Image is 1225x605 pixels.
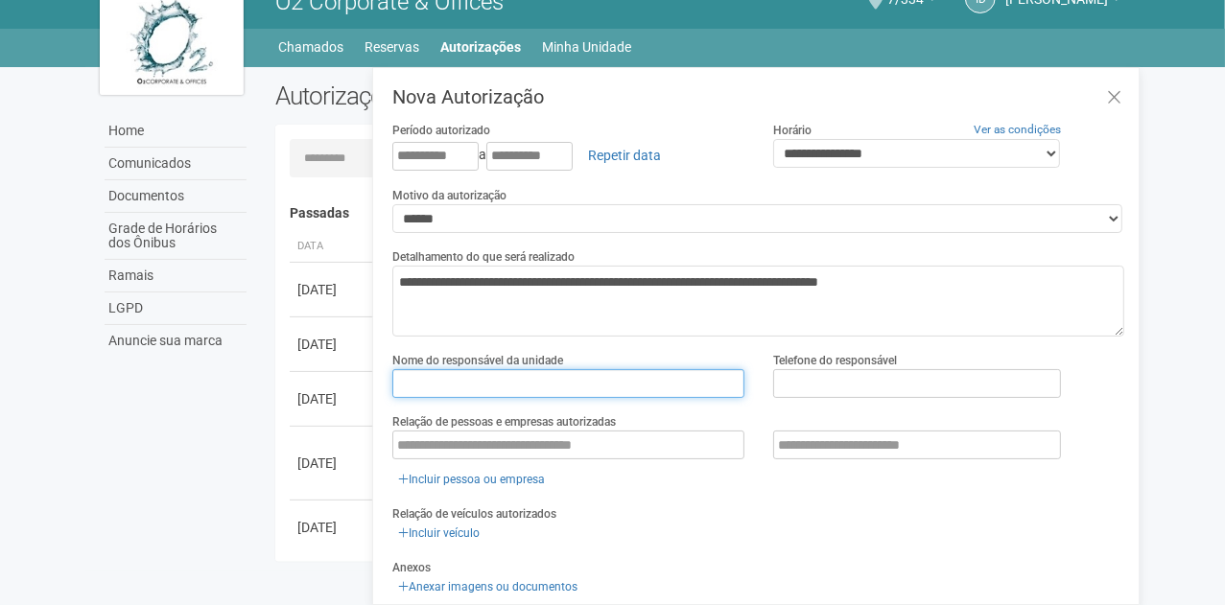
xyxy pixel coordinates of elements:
[105,325,247,357] a: Anuncie sua marca
[392,352,563,369] label: Nome do responsável da unidade
[974,123,1061,136] a: Ver as condições
[279,34,344,60] a: Chamados
[392,576,583,597] a: Anexar imagens ou documentos
[297,389,368,408] div: [DATE]
[105,213,247,260] a: Grade de Horários dos Ônibus
[365,34,420,60] a: Reservas
[392,559,431,576] label: Anexos
[297,280,368,299] div: [DATE]
[392,505,556,523] label: Relação de veículos autorizados
[105,292,247,325] a: LGPD
[441,34,522,60] a: Autorizações
[105,148,247,180] a: Comunicados
[392,413,616,430] label: Relação de pessoas e empresas autorizadas
[392,469,551,490] a: Incluir pessoa ou empresa
[392,187,506,204] label: Motivo da autorização
[105,115,247,148] a: Home
[773,352,897,369] label: Telefone do responsável
[392,248,575,266] label: Detalhamento do que será realizado
[297,335,368,354] div: [DATE]
[576,139,673,172] a: Repetir data
[290,231,376,263] th: Data
[297,454,368,473] div: [DATE]
[105,180,247,213] a: Documentos
[105,260,247,292] a: Ramais
[543,34,632,60] a: Minha Unidade
[290,206,1112,221] h4: Passadas
[392,523,485,544] a: Incluir veículo
[392,139,744,172] div: a
[773,122,812,139] label: Horário
[275,81,686,110] h2: Autorizações
[297,518,368,537] div: [DATE]
[392,87,1124,106] h3: Nova Autorização
[392,122,490,139] label: Período autorizado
